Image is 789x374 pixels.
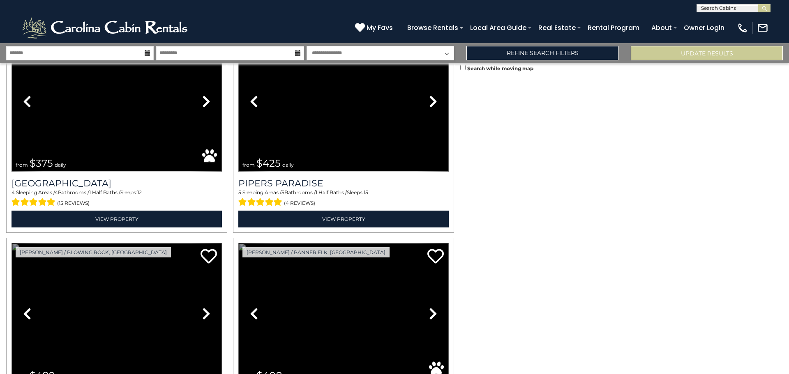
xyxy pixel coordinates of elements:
[12,189,222,209] div: Sleeping Areas / Bathrooms / Sleeps:
[757,22,768,34] img: mail-regular-white.png
[89,189,120,195] span: 1 Half Baths /
[256,157,281,169] span: $425
[284,198,315,209] span: (4 reviews)
[466,46,618,60] a: Refine Search Filters
[467,65,533,71] small: Search while moving map
[647,21,676,35] a: About
[16,247,171,257] a: [PERSON_NAME] / Blowing Rock, [GEOGRAPHIC_DATA]
[238,189,241,195] span: 5
[30,157,53,169] span: $375
[242,162,255,168] span: from
[55,162,66,168] span: daily
[534,21,580,35] a: Real Estate
[12,211,222,227] a: View Property
[238,189,449,209] div: Sleeping Areas / Bathrooms / Sleeps:
[631,46,783,60] button: Update Results
[201,248,217,266] a: Add to favorites
[238,211,449,227] a: View Property
[16,162,28,168] span: from
[403,21,462,35] a: Browse Rentals
[355,23,395,33] a: My Favs
[737,22,748,34] img: phone-regular-white.png
[137,189,142,195] span: 12
[364,189,368,195] span: 15
[57,198,90,209] span: (15 reviews)
[427,248,444,266] a: Add to favorites
[21,16,191,40] img: White-1-2.png
[55,189,58,195] span: 4
[12,178,222,189] h3: Mountain Song Lodge
[242,247,390,257] a: [PERSON_NAME] / Banner Elk, [GEOGRAPHIC_DATA]
[281,189,284,195] span: 5
[460,65,466,70] input: Search while moving map
[12,31,222,172] img: dummy-image.jpg
[466,21,531,35] a: Local Area Guide
[316,189,347,195] span: 1 Half Baths /
[238,31,449,172] img: dummy-image.jpg
[584,21,644,35] a: Rental Program
[367,23,393,33] span: My Favs
[680,21,729,35] a: Owner Login
[12,189,15,195] span: 4
[238,178,449,189] a: Pipers Paradise
[282,162,294,168] span: daily
[12,178,222,189] a: [GEOGRAPHIC_DATA]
